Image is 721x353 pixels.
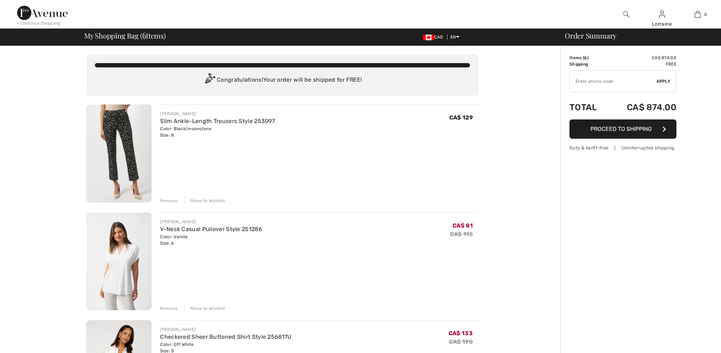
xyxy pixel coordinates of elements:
div: [PERSON_NAME] [160,111,275,117]
div: Remove [160,198,178,204]
a: Sign In [659,11,665,17]
img: My Bag [695,10,701,19]
td: CA$ 874.00 [608,95,676,119]
img: Congratulation2.svg [203,73,217,87]
img: Canadian Dollar [423,35,434,40]
div: Congratulations! Your order will be shipped for FREE! [95,73,470,87]
img: V-Neck Casual Pullover Style 251286 [86,213,152,311]
td: Items ( ) [569,55,608,61]
div: Lorraine [644,20,679,28]
span: Apply [656,78,671,85]
div: < Continue Shopping [17,20,60,26]
div: Duty & tariff-free | Uninterrupted shipping [569,144,676,151]
s: CA$ 115 [450,231,473,237]
span: CA$ 133 [449,330,473,337]
s: CA$ 190 [449,338,473,345]
img: search the website [623,10,629,19]
div: [PERSON_NAME] [160,326,291,333]
a: V-Neck Casual Pullover Style 251286 [160,226,262,232]
span: CA$ 129 [449,114,473,121]
a: Slim Ankle-Length Trousers Style 253097 [160,118,275,124]
span: 6 [584,55,587,60]
img: My Info [659,10,665,19]
span: CA$ 81 [452,222,473,229]
td: CA$ 874.00 [608,55,676,61]
div: Order Summary [556,32,717,39]
button: Proceed to Shipping [569,119,676,139]
img: Slim Ankle-Length Trousers Style 253097 [86,104,152,203]
div: Color: Black/moonstone Size: 8 [160,126,275,138]
span: EN [450,35,459,40]
span: Proceed to Shipping [590,126,652,132]
img: 1ère Avenue [17,6,68,20]
span: My Shopping Bag ( Items) [84,32,166,39]
div: Move to Wishlist [184,198,225,204]
div: [PERSON_NAME] [160,219,262,225]
a: Checkered Sheer Buttoned Shirt Style 256817U [160,333,291,340]
td: Free [608,61,676,67]
span: CAD [423,35,446,40]
span: 6 [704,11,707,17]
div: Remove [160,305,178,312]
input: Promo code [570,71,656,92]
span: 6 [142,30,146,40]
td: Total [569,95,608,119]
div: Color: Vanilla Size: 6 [160,234,262,246]
div: Move to Wishlist [184,305,225,312]
td: Shipping [569,61,608,67]
a: 6 [680,10,715,19]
